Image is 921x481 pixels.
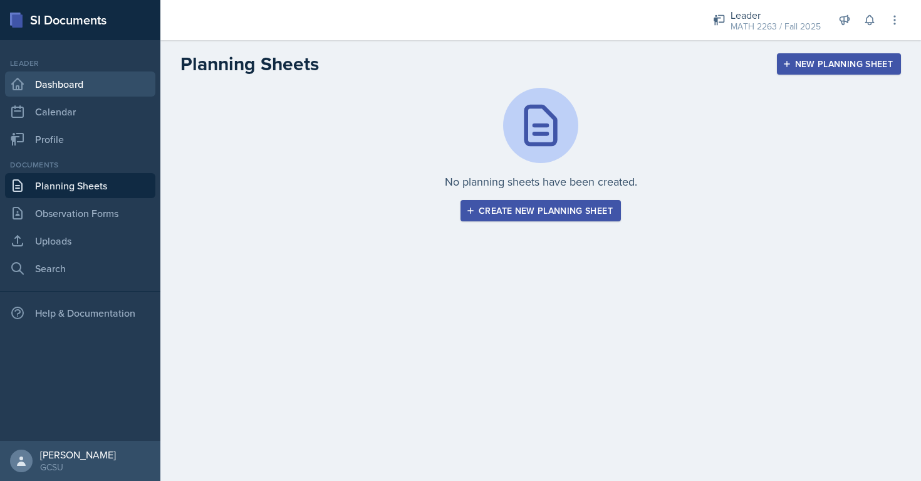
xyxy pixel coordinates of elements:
div: Create new planning sheet [469,206,613,216]
div: [PERSON_NAME] [40,448,116,461]
h2: Planning Sheets [180,53,319,75]
div: MATH 2263 / Fall 2025 [731,20,821,33]
a: Planning Sheets [5,173,155,198]
div: Leader [731,8,821,23]
div: GCSU [40,461,116,473]
div: Documents [5,159,155,171]
a: Calendar [5,99,155,124]
button: New Planning Sheet [777,53,901,75]
div: Help & Documentation [5,300,155,325]
a: Uploads [5,228,155,253]
button: Create new planning sheet [460,200,621,221]
div: New Planning Sheet [785,59,893,69]
a: Dashboard [5,71,155,97]
div: Leader [5,58,155,69]
a: Observation Forms [5,201,155,226]
a: Search [5,256,155,281]
p: No planning sheets have been created. [445,173,637,190]
a: Profile [5,127,155,152]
